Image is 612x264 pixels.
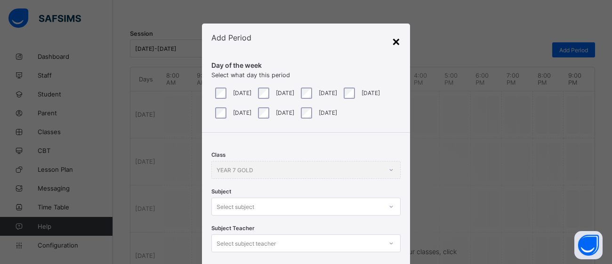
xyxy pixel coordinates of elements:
label: [DATE] [233,89,251,96]
label: [DATE] [319,109,337,116]
span: Class [211,152,225,158]
div: Select subject teacher [217,234,276,252]
label: [DATE] [319,89,337,96]
span: Day of the week [211,61,401,69]
label: [DATE] [276,109,294,116]
label: [DATE] [276,89,294,96]
span: Subject Teacher [211,225,255,232]
span: Add Period [211,33,251,42]
span: Select what day this period [211,72,290,79]
label: [DATE] [362,89,380,96]
span: Subject [211,188,231,195]
label: [DATE] [233,109,251,116]
div: × [392,33,401,49]
div: Select subject [217,198,254,216]
button: Open asap [574,231,603,259]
